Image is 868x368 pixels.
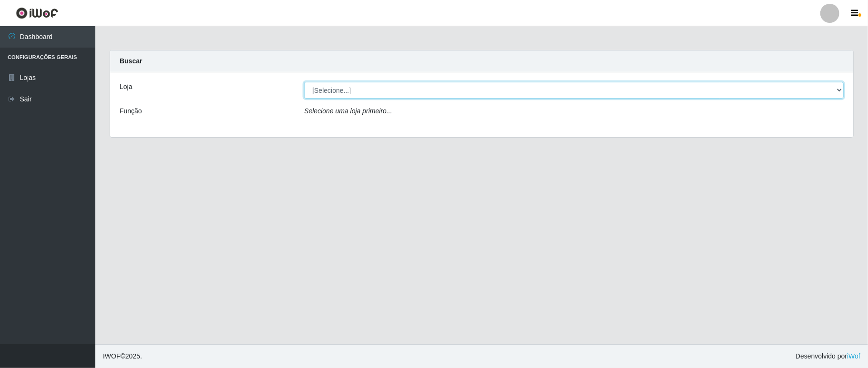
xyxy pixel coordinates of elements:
img: CoreUI Logo [16,7,58,19]
a: iWof [847,352,860,360]
strong: Buscar [120,57,142,65]
label: Loja [120,82,132,92]
span: © 2025 . [103,351,142,361]
label: Função [120,106,142,116]
span: IWOF [103,352,121,360]
i: Selecione uma loja primeiro... [304,107,392,115]
span: Desenvolvido por [796,351,860,361]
